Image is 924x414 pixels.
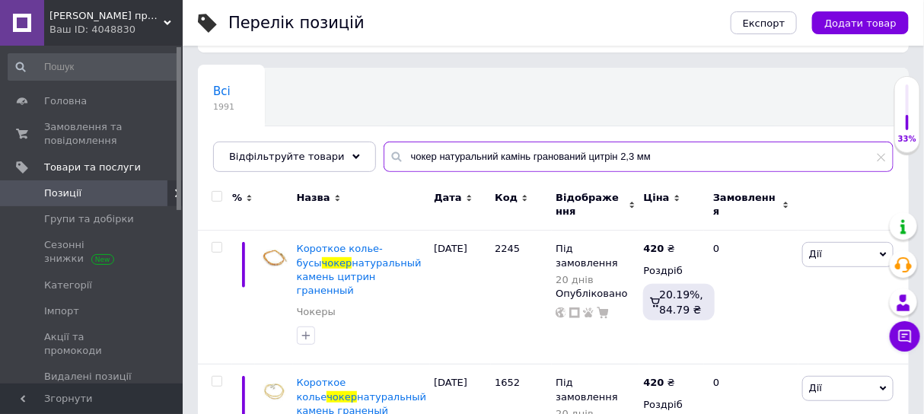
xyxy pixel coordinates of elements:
b: 420 [643,377,664,388]
span: натуральный камень цитрин граненный [297,257,422,296]
div: Опубліковано [556,287,636,301]
span: Дії [809,248,822,260]
div: ₴ [643,376,674,390]
span: Магазин прикрас "Злата" [49,9,164,23]
span: Категорії [44,279,92,292]
div: 20 днів [556,274,636,285]
span: Код [495,191,518,205]
span: Акції та промокоди [44,330,141,358]
span: Імпорт [44,304,79,318]
img: Короткое колье чокер натуральный камень граненый цитрин [259,376,289,406]
span: Відфільтруйте товари [229,151,345,162]
span: Видалені позиції [44,370,132,384]
input: Пошук [8,53,179,81]
span: Під замовлення [556,243,617,272]
button: Чат з покупцем [890,321,920,352]
span: Ціна [643,191,669,205]
span: Дії [809,382,822,393]
span: Головна [44,94,87,108]
a: Короткое колье-бусычокернатуральный камень цитрин граненный [297,243,422,296]
div: ₴ [643,242,674,256]
div: Ваш ID: 4048830 [49,23,183,37]
span: 20.19%, 84.79 ₴ [659,288,703,316]
span: Під замовлення [556,377,617,406]
span: 2245 [495,243,520,254]
button: Додати товар [812,11,909,34]
span: Додати товар [824,18,897,29]
span: Сезонні знижки [44,238,141,266]
div: Перелік позицій [228,15,365,31]
div: 33% [895,134,919,145]
div: Роздріб [643,264,700,278]
div: 0 [704,231,798,365]
span: чокер [322,257,352,269]
b: 420 [643,243,664,254]
div: [DATE] [430,231,491,365]
span: Короткое колье [297,377,346,402]
span: % [232,191,242,205]
span: Групи та добірки [44,212,134,226]
input: Пошук по назві позиції, артикулу і пошуковим запитам [384,142,894,172]
span: Відображення [556,191,625,218]
span: 1991 [213,101,234,113]
span: Назва [297,191,330,205]
a: Чокеры [297,305,336,319]
span: Замовлення та повідомлення [44,120,141,148]
span: Позиції [44,186,81,200]
span: Всі [213,84,231,98]
button: Експорт [731,11,798,34]
span: Короткое колье-бусы [297,243,383,268]
span: 1652 [495,377,520,388]
span: чокер [327,391,357,403]
span: Замовлення [713,191,779,218]
span: Товари та послуги [44,161,141,174]
span: Експорт [743,18,785,29]
div: Роздріб [643,398,700,412]
img: Короткое колье-бусы чокер натуральный камень цитрин граненный [259,242,289,272]
span: Дата [434,191,462,205]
